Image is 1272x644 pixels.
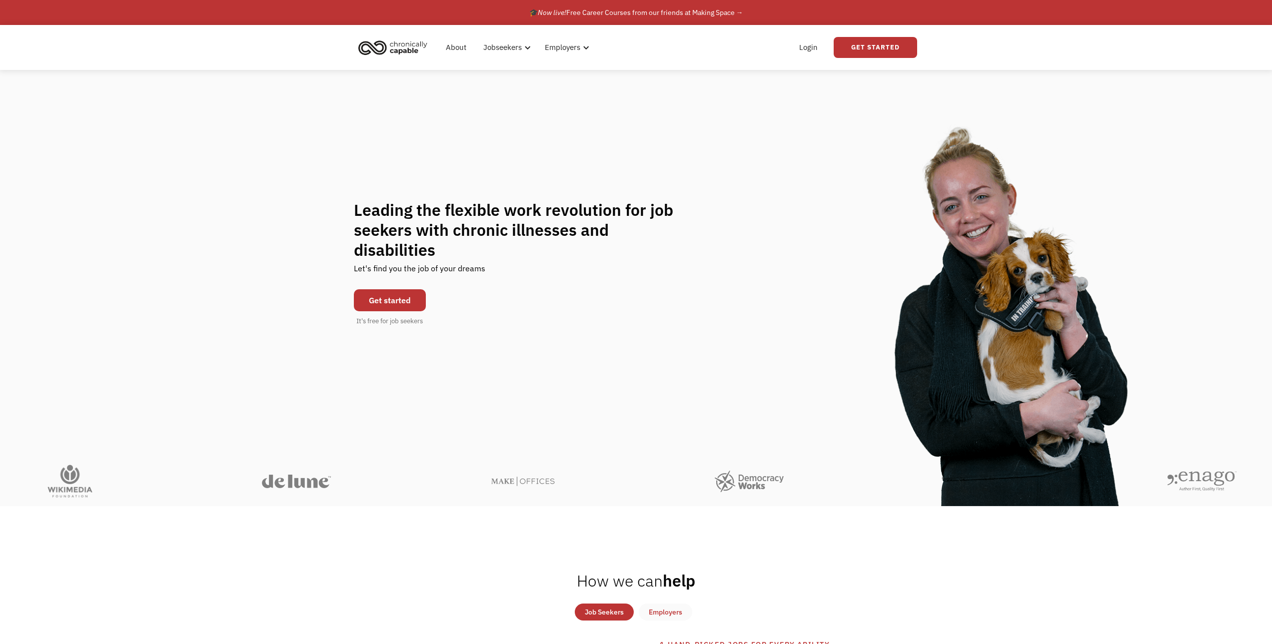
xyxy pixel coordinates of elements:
[529,6,743,18] div: 🎓 Free Career Courses from our friends at Making Space →
[577,571,695,591] h2: help
[834,37,917,58] a: Get Started
[356,316,423,326] div: It's free for job seekers
[354,260,485,284] div: Let's find you the job of your dreams
[538,8,566,17] em: Now live!
[585,606,624,618] div: Job Seekers
[355,36,430,58] img: Chronically Capable logo
[545,41,580,53] div: Employers
[483,41,522,53] div: Jobseekers
[577,570,663,591] span: How we can
[649,606,682,618] div: Employers
[440,31,472,63] a: About
[354,200,693,260] h1: Leading the flexible work revolution for job seekers with chronic illnesses and disabilities
[354,289,426,311] a: Get started
[793,31,824,63] a: Login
